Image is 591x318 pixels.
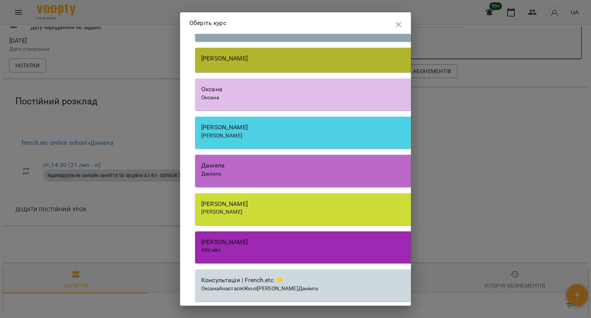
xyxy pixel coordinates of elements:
[201,132,242,139] span: [PERSON_NAME]
[201,94,219,100] span: Оксана
[219,285,244,291] span: Анастасія
[244,285,257,291] span: Жюлі
[201,209,242,215] span: [PERSON_NAME]
[298,285,318,291] span: Даніела
[201,247,220,253] span: Абігейл
[257,285,298,291] span: [PERSON_NAME]
[189,18,226,28] p: Оберіть курс
[201,171,221,177] span: Даніела
[201,285,219,291] span: Оксана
